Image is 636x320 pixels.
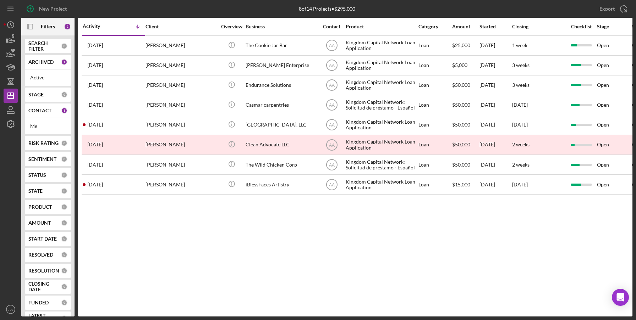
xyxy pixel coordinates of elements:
[87,102,103,108] time: 2025-06-25 20:25
[479,24,511,29] div: Started
[28,281,61,292] b: CLOSING DATE
[246,135,317,154] div: Clean Advocate LLC
[28,188,43,194] b: STATE
[246,56,317,75] div: [PERSON_NAME] Enterprise
[28,40,61,52] b: SEARCH FILTER
[452,56,479,75] div: $5,000
[87,182,103,187] time: 2025-05-20 18:02
[21,2,74,16] button: New Project
[299,6,355,12] div: 8 of 14 Projects • $295,000
[346,116,417,134] div: Kingdom Capital Network Loan Application
[146,155,216,174] div: [PERSON_NAME]
[87,162,103,168] time: 2025-06-18 15:32
[28,108,51,113] b: CONTACT
[597,175,631,194] div: Open
[28,220,51,226] b: AMOUNT
[479,56,511,75] div: [DATE]
[592,2,632,16] button: Export
[87,82,103,88] time: 2025-06-26 20:07
[61,299,67,306] div: 0
[246,76,317,95] div: Endurance Solutions
[218,24,245,29] div: Overview
[512,82,530,88] time: 3 weeks
[61,252,67,258] div: 0
[28,252,53,258] b: RESOLVED
[479,175,511,194] div: [DATE]
[479,116,511,134] div: [DATE]
[61,268,67,274] div: 0
[61,188,67,194] div: 0
[87,122,103,128] time: 2025-06-25 18:51
[479,36,511,55] div: [DATE]
[4,302,18,316] button: AA
[61,43,67,49] div: 0
[479,76,511,95] div: [DATE]
[346,155,417,174] div: Kingdom Capital Network: Solicitud de préstamo - Español
[329,182,334,187] text: AA
[597,56,631,75] div: Open
[479,155,511,174] div: [DATE]
[329,83,334,88] text: AA
[418,96,451,114] div: Loan
[512,102,528,108] time: [DATE]
[597,24,631,29] div: Stage
[418,116,451,134] div: Loan
[30,75,66,80] div: Active
[318,24,345,29] div: Contact
[418,175,451,194] div: Loan
[146,36,216,55] div: [PERSON_NAME]
[597,96,631,114] div: Open
[61,283,67,290] div: 0
[87,142,103,147] time: 2025-06-19 15:38
[246,116,317,134] div: [GEOGRAPHIC_DATA], LLC
[452,76,479,95] div: $50,000
[61,172,67,178] div: 0
[346,135,417,154] div: Kingdom Capital Network Loan Application
[418,76,451,95] div: Loan
[597,135,631,154] div: Open
[512,24,565,29] div: Closing
[418,24,451,29] div: Category
[418,135,451,154] div: Loan
[512,122,528,128] time: [DATE]
[28,156,56,162] b: SENTIMENT
[566,24,596,29] div: Checklist
[146,116,216,134] div: [PERSON_NAME]
[346,56,417,75] div: Kingdom Capital Network Loan Application
[418,155,451,174] div: Loan
[61,59,67,65] div: 1
[146,76,216,95] div: [PERSON_NAME]
[246,96,317,114] div: Casmar carpentries
[329,142,334,147] text: AA
[346,76,417,95] div: Kingdom Capital Network Loan Application
[597,76,631,95] div: Open
[346,36,417,55] div: Kingdom Capital Network Loan Application
[61,204,67,210] div: 0
[418,56,451,75] div: Loan
[329,63,334,68] text: AA
[9,308,13,311] text: AA
[452,24,479,29] div: Amount
[64,23,71,30] div: 2
[61,107,67,114] div: 1
[512,162,530,168] time: 2 weeks
[452,96,479,114] div: $50,000
[452,155,479,174] div: $50,000
[28,172,46,178] b: STATUS
[87,62,103,68] time: 2025-07-02 17:37
[512,42,527,48] time: 1 week
[479,96,511,114] div: [DATE]
[329,103,334,108] text: AA
[597,116,631,134] div: Open
[87,43,103,48] time: 2025-07-07 15:24
[512,62,530,68] time: 3 weeks
[61,140,67,146] div: 0
[512,181,528,187] time: [DATE]
[28,92,44,97] b: STAGE
[597,155,631,174] div: Open
[61,156,67,162] div: 0
[346,96,417,114] div: Kingdom Capital Network: Solicitud de préstamo - Español
[61,91,67,98] div: 0
[28,268,59,274] b: RESOLUTION
[452,116,479,134] div: $50,000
